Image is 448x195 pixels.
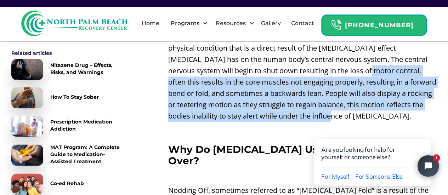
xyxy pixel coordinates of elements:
p: [MEDICAL_DATA] nodding or folding is often called “Nodding Off”. Nodding off is a physical condit... [168,31,437,122]
a: MAT Program: A Complete Guide to Medication-Assisted Treatment [11,144,125,166]
a: Co-ed Rehab [11,173,125,195]
a: Prescription Medication Addiction [11,115,125,137]
a: Home [137,12,164,35]
p: ‍ [168,170,437,181]
a: Contact [287,12,318,35]
a: Nitazene Drug – Effects, Risks, and Warnings [11,59,125,80]
div: Nitazene Drug – Effects, Risks, and Warnings [50,62,125,76]
a: How To Stay Sober [11,87,125,108]
div: MAT Program: A Complete Guide to Medication-Assisted Treatment [50,144,125,165]
a: Gallery [257,12,285,35]
div: Related articles [11,50,125,57]
p: ‍ [168,125,437,137]
iframe: Tidio Chat [299,116,448,195]
div: Programs [164,12,209,35]
div: Programs [169,19,201,28]
img: Header Calendar Icons [331,19,341,30]
div: Resources [214,19,247,28]
strong: [PHONE_NUMBER] [345,21,414,29]
div: Co-ed Rehab [50,180,84,187]
a: Header Calendar Icons[PHONE_NUMBER] [321,11,427,36]
div: Resources [209,12,256,35]
div: How To Stay Sober [50,93,99,101]
div: Prescription Medication Addiction [50,118,125,132]
strong: Why Do [MEDICAL_DATA] Users Nod Off & Bend Over? [168,143,417,167]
